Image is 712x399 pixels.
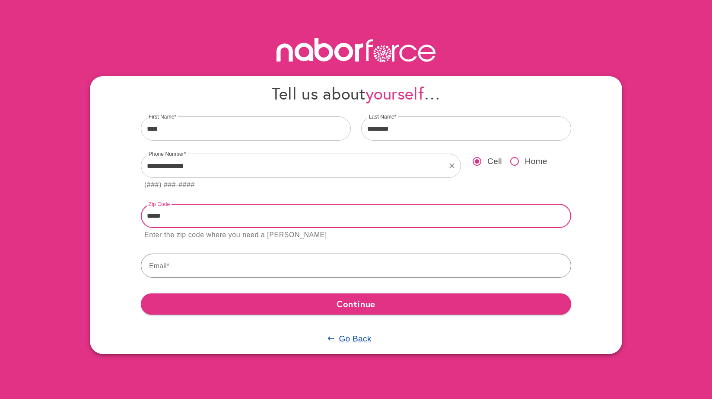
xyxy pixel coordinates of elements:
[141,83,571,103] h4: Tell us about …
[487,155,502,168] span: Cell
[339,334,371,343] u: Go Back
[144,229,327,241] div: Enter the zip code where you need a [PERSON_NAME]
[148,296,564,312] span: Continue
[144,179,195,191] div: (###) ###-####
[141,293,571,314] button: Continue
[525,155,547,168] span: Home
[366,82,424,104] span: yourself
